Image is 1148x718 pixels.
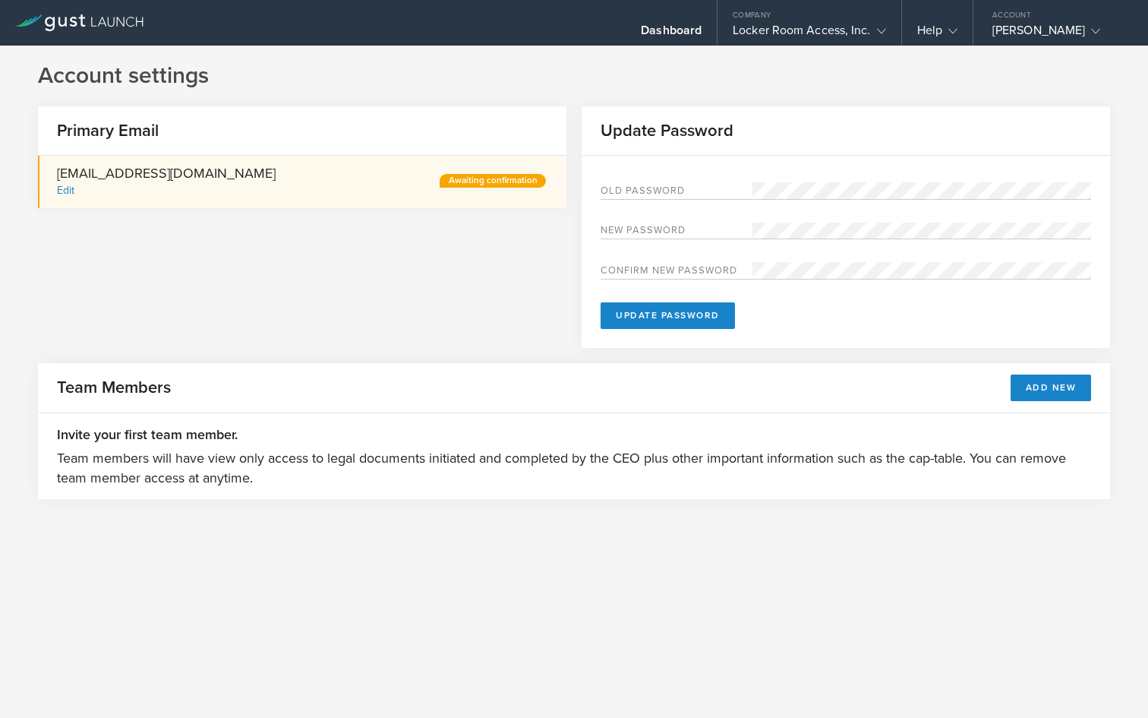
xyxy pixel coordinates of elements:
div: Awaiting confirmation [440,174,546,188]
div: Help [917,23,957,46]
label: Confirm new password [601,266,752,279]
div: [EMAIL_ADDRESS][DOMAIN_NAME] [57,163,276,201]
button: Add New [1011,375,1092,401]
label: New password [601,226,752,239]
h2: Primary Email [38,120,159,142]
iframe: Chat Widget [1072,645,1148,718]
h1: Account settings [38,61,1110,91]
div: Dashboard [641,23,702,46]
h3: Invite your first team member. [57,425,1091,444]
label: Old Password [601,186,752,199]
div: [PERSON_NAME] [992,23,1121,46]
h2: Update Password [582,120,733,142]
p: Team members will have view only access to legal documents initiated and completed by the CEO plu... [57,448,1091,488]
button: Update Password [601,302,735,329]
h2: Team Members [57,377,171,399]
div: Locker Room Access, Inc. [733,23,885,46]
div: Edit [57,184,74,197]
